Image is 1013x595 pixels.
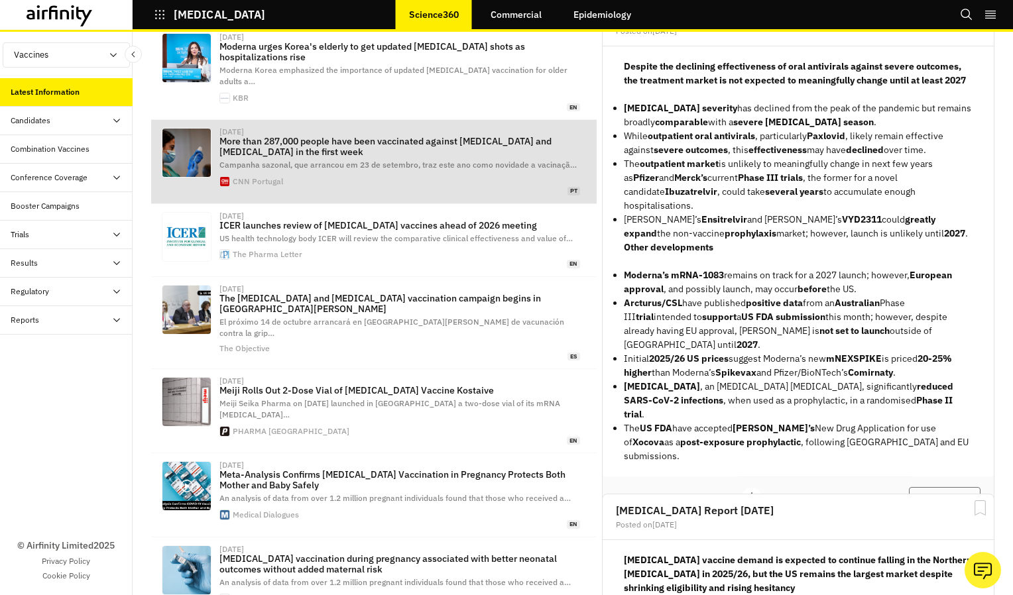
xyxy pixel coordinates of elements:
strong: prophylaxis [725,227,776,239]
div: Results [11,257,38,269]
strong: positive data [746,297,803,309]
button: Close Sidebar [125,46,142,63]
span: Campanha sazonal, que arrancou em 23 de setembro, traz este ano como novidade a vacinaçã … [219,160,577,170]
span: en [567,260,580,268]
p: More than 287,000 people have been vaccinated against [MEDICAL_DATA] and [MEDICAL_DATA] in the fi... [219,136,580,157]
img: favicon.ico [220,510,229,519]
div: Regulatory [11,286,49,297]
div: [DATE] [219,461,244,469]
span: US health technology body ICER will review the comparative clinical effectiveness and value of … [219,233,573,243]
span: en [567,437,580,445]
img: 8877f100-74c3-11ed-8ccd-df2a7a949035-icer_big.jpg [162,213,211,261]
div: [DATE] [219,377,244,385]
div: Latest Information [11,86,80,98]
p: Moderna urges Korea's elderly to get updated [MEDICAL_DATA] shots as hospitalizations rise [219,41,580,62]
strong: [MEDICAL_DATA] severity [624,102,737,114]
span: es [567,352,580,361]
strong: Spikevax [715,366,756,378]
strong: Comirnaty [848,366,893,378]
img: cnn [162,129,211,177]
strong: 2027 [737,339,758,351]
a: [DATE]Meta-Analysis Confirms [MEDICAL_DATA] Vaccination in Pregnancy Protects Both Mother and Bab... [151,453,597,537]
strong: outpatient oral antivirals [648,130,755,142]
strong: support [702,311,737,323]
img: apple-touch-icon.png [220,427,229,436]
strong: [PERSON_NAME]’s [733,422,815,434]
a: [DATE]The [MEDICAL_DATA] and [MEDICAL_DATA] vaccination campaign begins in [GEOGRAPHIC_DATA][PERS... [151,277,597,369]
strong: Moderna’s mRNA-1083 [624,269,724,281]
strong: severe [MEDICAL_DATA] season [733,116,874,128]
button: Vaccines [3,42,130,68]
button: Search [960,3,973,26]
strong: Merck’s [674,172,707,184]
strong: not set to launch [819,325,890,337]
strong: mNEXSPIKE [826,352,882,364]
strong: several years [765,186,823,197]
div: Booster Campaigns [11,200,80,212]
div: Posted on [DATE] [616,27,981,35]
div: CNN Portugal [233,178,283,186]
p: remains on track for a 2027 launch; however, , and possibly launch, may occur the US. [624,268,973,296]
span: El próximo 14 de octubre arrancará en [GEOGRAPHIC_DATA][PERSON_NAME] de vacunación contra la grip … [219,317,564,338]
strong: declined [846,144,884,156]
strong: trial [636,311,654,323]
div: [DATE] [219,33,244,41]
div: [DATE] [219,128,244,136]
p: [PERSON_NAME]’s and [PERSON_NAME]’s could the non-vaccine market; however, launch is unlikely unt... [624,213,973,241]
strong: post-exposure prophylactic [680,436,801,448]
strong: Paxlovid [807,130,845,142]
strong: Phase III trials [738,172,803,184]
p: has declined from the peak of the pandemic but remains broadly with a . [624,101,973,129]
strong: Australian [835,297,880,309]
div: KBR [233,94,249,102]
img: IMAGEN-REDES-17-1.png [162,286,211,334]
p: The is unlikely to meaningfully change in next few years as and current , the former for a novel ... [624,157,973,213]
img: mstile-310x310.png [220,177,229,186]
div: Medical Dialogues [233,511,299,519]
span: Moderna Korea emphasized the importance of updated [MEDICAL_DATA] vaccination for older adults a … [219,65,567,86]
strong: [MEDICAL_DATA] [624,380,700,392]
span: en [567,520,580,529]
a: [DATE]Moderna urges Korea's elderly to get updated [MEDICAL_DATA] shots as hospitalizations riseM... [151,25,597,120]
strong: [MEDICAL_DATA] vaccine demand is expected to continue falling in the Northern [MEDICAL_DATA] in 2... [624,554,972,594]
p: [MEDICAL_DATA] vaccination during pregnancy associated with better neonatal outcomes without adde... [219,553,580,574]
strong: Arcturus/CSL [624,297,682,309]
strong: Other developments [624,241,713,253]
strong: Xocova [632,436,664,448]
span: An analysis of data from over 1.2 million pregnant individuals found that those who received a … [219,493,571,503]
svg: Bookmark Report [972,500,988,516]
p: Meta-Analysis Confirms [MEDICAL_DATA] Vaccination in Pregnancy Protects Both Mother and Baby Safely [219,469,580,490]
div: The Objective [219,345,270,352]
button: [MEDICAL_DATA] [154,3,265,26]
strong: VYD2311 [842,213,882,225]
strong: before [798,283,827,295]
strong: 2027 [944,227,965,239]
div: PHARMA [GEOGRAPHIC_DATA] [233,427,349,435]
strong: severe [654,144,684,156]
p: The have accepted New Drug Application for use of as a , following [GEOGRAPHIC_DATA] and EU submi... [624,421,973,463]
img: faviconV2 [220,93,229,103]
a: Privacy Policy [42,555,90,567]
p: [MEDICAL_DATA] [174,9,265,21]
strong: comparable [655,116,708,128]
span: An analysis of data from over 1.2 million pregnant individuals found that those who received a … [219,577,571,587]
a: [DATE]Meiji Rolls Out 2-Dose Vial of [MEDICAL_DATA] Vaccine KostaiveMeiji Seika Pharma on [DATE] ... [151,369,597,453]
div: The Pharma Letter [233,250,302,258]
div: [DATE] [219,545,244,553]
span: Meiji Seika Pharma on [DATE] launched in [GEOGRAPHIC_DATA] a two-dose vial of its mRNA [MEDICAL_D... [219,398,560,419]
a: [DATE]More than 287,000 people have been vaccinated against [MEDICAL_DATA] and [MEDICAL_DATA] in ... [151,120,597,203]
strong: Despite the declining effectiveness of oral antivirals against severe outcomes, the treatment mar... [624,60,966,86]
strong: outpatient market [640,158,719,170]
h2: [MEDICAL_DATA] Report [DATE] [616,505,981,515]
img: 302507-education-2025-09-29t104715424.jpg [162,462,211,510]
p: have published from an Phase III intended to a this month; however, despite already having EU app... [624,296,973,352]
span: pt [567,187,580,195]
p: The [MEDICAL_DATA] and [MEDICAL_DATA] vaccination campaign begins in [GEOGRAPHIC_DATA][PERSON_NAME] [219,293,580,314]
img: Meiji%20Seika%E3%83%95%E3%82%A1%E3%83%AB%E3%83%9E_%E7%9C%8B%E6%9D%BF_1.jpg [162,378,211,426]
strong: outcomes [685,144,728,156]
div: [DATE] [219,285,244,293]
div: Candidates [11,115,50,127]
strong: Pfizer [633,172,659,184]
p: Meiji Rolls Out 2-Dose Vial of [MEDICAL_DATA] Vaccine Kostaive [219,385,580,396]
div: Conference Coverage [11,172,88,184]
